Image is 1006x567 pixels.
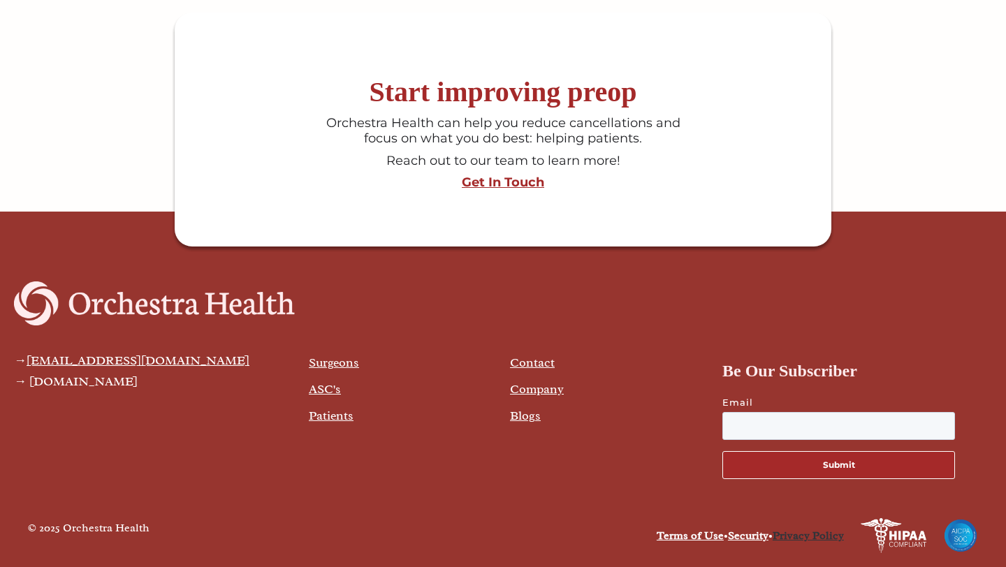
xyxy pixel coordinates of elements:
a: ASC's [309,381,341,397]
a: Patients [309,408,353,423]
div: • • [510,526,844,545]
a: Get In Touch [182,175,824,191]
a: Security [728,529,768,543]
div: → [14,353,249,367]
button: Submit [722,451,955,479]
div: Orchestra Health can help you reduce cancellations and focus on what you do best: helping patients. [320,116,687,146]
a: Company [510,381,564,397]
h6: Start improving preop [182,75,824,109]
div: Reach out to our team to learn more! [320,154,687,169]
a: Surgeons [309,355,359,370]
a: Blogs [510,408,541,423]
a: Privacy Policy [773,529,844,543]
a: Terms of Use [657,529,724,543]
label: Email [722,395,981,409]
a: Contact [510,355,555,370]
div: © 2025 Orchestra Health [28,518,150,553]
div: → [DOMAIN_NAME] [14,374,249,388]
a: [EMAIL_ADDRESS][DOMAIN_NAME] [27,353,249,368]
h4: Be Our Subscriber [722,358,981,384]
